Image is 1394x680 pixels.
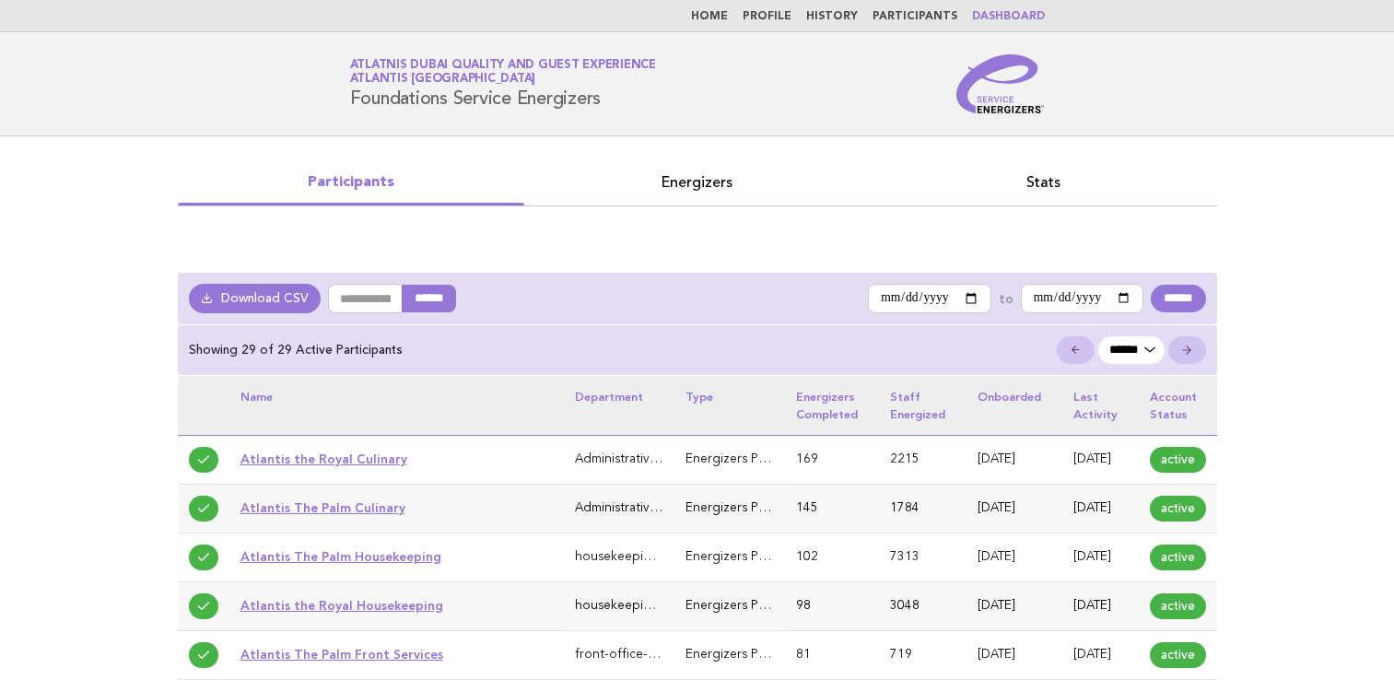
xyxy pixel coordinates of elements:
label: to [999,290,1013,307]
span: Energizers Participant [685,453,813,465]
td: 1784 [879,484,966,533]
th: Type [674,376,785,435]
img: Service Energizers [956,54,1045,113]
a: Stats [871,170,1217,195]
a: Home [691,11,728,22]
span: active [1150,642,1206,668]
a: Atlantis The Palm Culinary [240,500,405,515]
a: Energizers [524,170,871,195]
p: Showing 29 of 29 Active Participants [189,342,403,358]
span: front-office-guest-services [575,649,732,661]
td: [DATE] [966,582,1062,631]
th: Staff energized [879,376,966,435]
th: Account status [1139,376,1217,435]
span: Energizers Participant [685,551,813,563]
td: 3048 [879,582,966,631]
a: Participants [178,170,524,195]
span: active [1150,496,1206,522]
td: [DATE] [966,533,1062,581]
td: [DATE] [966,484,1062,533]
span: Administrative & General (Executive Office, HR, IT, Finance) [575,502,917,514]
span: Energizers Participant [685,649,813,661]
span: active [1150,545,1206,570]
a: Atlantis the Royal Housekeeping [240,598,443,613]
a: Download CSV [189,284,322,313]
a: Atlatnis Dubai Quality and Guest ExperienceAtlantis [GEOGRAPHIC_DATA] [350,59,656,85]
th: Department [564,376,674,435]
a: Atlantis the Royal Culinary [240,451,407,466]
td: 81 [785,631,879,680]
td: 145 [785,484,879,533]
td: [DATE] [1062,435,1139,484]
td: [DATE] [966,631,1062,680]
span: Administrative & General (Executive Office, HR, IT, Finance) [575,453,917,465]
span: housekeeping-laundry [575,551,707,563]
span: Energizers Participant [685,600,813,612]
span: active [1150,447,1206,473]
span: housekeeping-laundry [575,600,707,612]
h1: Foundations Service Energizers [350,60,656,108]
th: Onboarded [966,376,1062,435]
td: [DATE] [1062,582,1139,631]
a: History [806,11,858,22]
td: 2215 [879,435,966,484]
th: Last activity [1062,376,1139,435]
span: Energizers Participant [685,502,813,514]
a: Dashboard [972,11,1045,22]
td: 98 [785,582,879,631]
td: [DATE] [1062,533,1139,581]
td: [DATE] [1062,631,1139,680]
td: 7313 [879,533,966,581]
span: Atlantis [GEOGRAPHIC_DATA] [350,74,536,86]
a: Profile [743,11,791,22]
a: Atlantis The Palm Front Services [240,647,443,662]
a: Atlantis The Palm Housekeeping [240,549,441,564]
td: [DATE] [966,435,1062,484]
span: active [1150,593,1206,619]
td: 102 [785,533,879,581]
a: Participants [873,11,957,22]
th: Energizers completed [785,376,879,435]
td: [DATE] [1062,484,1139,533]
td: 169 [785,435,879,484]
th: Name [229,376,564,435]
td: 719 [879,631,966,680]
